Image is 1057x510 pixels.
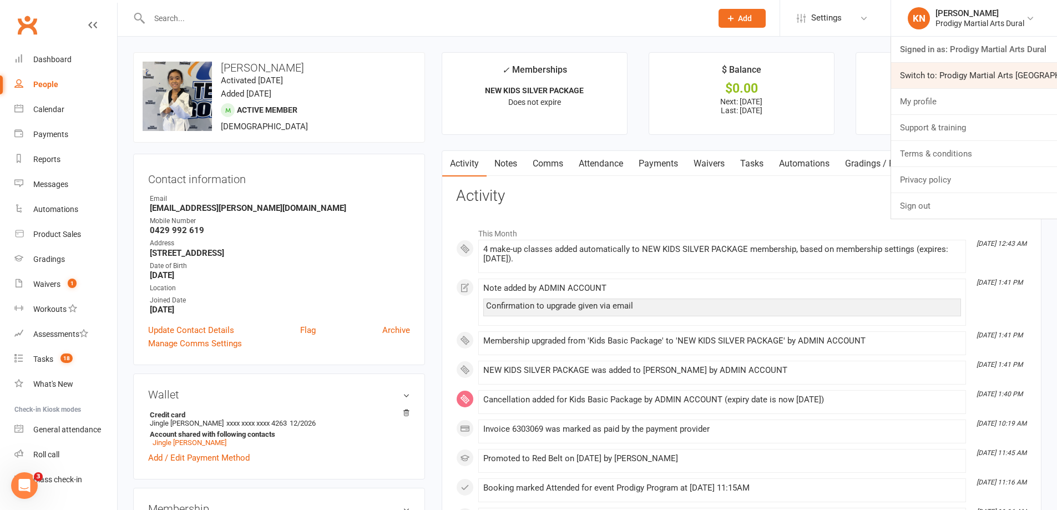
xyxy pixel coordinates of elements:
[732,151,771,176] a: Tasks
[150,270,410,280] strong: [DATE]
[150,216,410,226] div: Mobile Number
[719,9,766,28] button: Add
[33,230,81,239] div: Product Sales
[150,305,410,315] strong: [DATE]
[150,283,410,294] div: Location
[221,122,308,132] span: [DEMOGRAPHIC_DATA]
[33,380,73,388] div: What's New
[977,361,1023,368] i: [DATE] 1:41 PM
[14,467,117,492] a: Class kiosk mode
[866,97,1031,109] div: [DATE]
[631,151,686,176] a: Payments
[33,155,60,164] div: Reports
[150,411,404,419] strong: Credit card
[891,193,1057,219] a: Sign out
[891,141,1057,166] a: Terms & conditions
[483,284,961,293] div: Note added by ADMIN ACCOUNT
[33,180,68,189] div: Messages
[14,372,117,397] a: What's New
[150,430,404,438] strong: Account shared with following contacts
[456,188,1027,205] h3: Activity
[153,438,226,447] a: Jingle [PERSON_NAME]
[738,14,752,23] span: Add
[977,331,1023,339] i: [DATE] 1:41 PM
[226,419,287,427] span: xxxx xxxx xxxx 4263
[525,151,571,176] a: Comms
[837,151,942,176] a: Gradings / Promotions
[14,122,117,147] a: Payments
[11,472,38,499] iframe: Intercom live chat
[483,336,961,346] div: Membership upgraded from 'Kids Basic Package' to 'NEW KIDS SILVER PACKAGE' by ADMIN ACCOUNT
[33,130,68,139] div: Payments
[33,280,60,289] div: Waivers
[977,279,1023,286] i: [DATE] 1:41 PM
[14,272,117,297] a: Waivers 1
[33,330,88,339] div: Assessments
[891,89,1057,114] a: My profile
[935,8,1024,18] div: [PERSON_NAME]
[456,222,1027,240] li: This Month
[485,86,584,95] strong: NEW KIDS SILVER PACKAGE
[148,337,242,350] a: Manage Comms Settings
[483,395,961,405] div: Cancellation added for Kids Basic Package by ADMIN ACCOUNT (expiry date is now [DATE])
[14,347,117,372] a: Tasks 18
[150,203,410,213] strong: [EMAIL_ADDRESS][PERSON_NAME][DOMAIN_NAME]
[659,83,824,94] div: $0.00
[150,261,410,271] div: Date of Birth
[891,115,1057,140] a: Support & training
[14,72,117,97] a: People
[14,247,117,272] a: Gradings
[14,417,117,442] a: General attendance kiosk mode
[14,222,117,247] a: Product Sales
[148,169,410,185] h3: Contact information
[977,390,1023,398] i: [DATE] 1:40 PM
[150,225,410,235] strong: 0429 992 619
[143,62,212,131] img: image1714550462.png
[221,89,271,99] time: Added [DATE]
[483,454,961,463] div: Promoted to Red Belt on [DATE] by [PERSON_NAME]
[502,65,509,75] i: ✓
[150,238,410,249] div: Address
[143,62,416,74] h3: [PERSON_NAME]
[14,197,117,222] a: Automations
[150,194,410,204] div: Email
[237,105,297,114] span: Active member
[442,151,487,176] a: Activity
[977,240,1026,248] i: [DATE] 12:43 AM
[771,151,837,176] a: Automations
[486,301,958,311] div: Confirmation to upgrade given via email
[908,7,930,29] div: KN
[487,151,525,176] a: Notes
[14,442,117,467] a: Roll call
[891,37,1057,62] a: Signed in as: Prodigy Martial Arts Dural
[977,478,1026,486] i: [DATE] 11:16 AM
[33,80,58,89] div: People
[33,425,101,434] div: General attendance
[60,354,73,363] span: 18
[300,324,316,337] a: Flag
[502,63,567,83] div: Memberships
[508,98,561,107] span: Does not expire
[14,322,117,347] a: Assessments
[722,63,761,83] div: $ Balance
[483,483,961,493] div: Booking marked Attended for event Prodigy Program at [DATE] 11:15AM
[659,97,824,115] p: Next: [DATE] Last: [DATE]
[33,105,64,114] div: Calendar
[68,279,77,288] span: 1
[33,255,65,264] div: Gradings
[14,297,117,322] a: Workouts
[483,245,961,264] div: 4 make-up classes added automatically to NEW KIDS SILVER PACKAGE membership, based on membership ...
[891,63,1057,88] a: Switch to: Prodigy Martial Arts [GEOGRAPHIC_DATA]
[148,451,250,464] a: Add / Edit Payment Method
[150,295,410,306] div: Joined Date
[571,151,631,176] a: Attendance
[13,11,41,39] a: Clubworx
[148,388,410,401] h3: Wallet
[33,355,53,363] div: Tasks
[866,83,1031,94] div: [DATE]
[150,248,410,258] strong: [STREET_ADDRESS]
[14,97,117,122] a: Calendar
[483,425,961,434] div: Invoice 6303069 was marked as paid by the payment provider
[148,409,410,448] li: Jingle [PERSON_NAME]
[33,450,59,459] div: Roll call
